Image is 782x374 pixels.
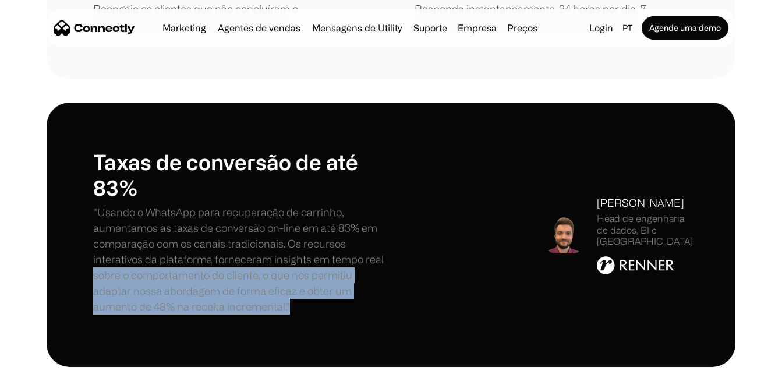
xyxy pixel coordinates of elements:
[12,352,70,370] aside: Language selected: Português (Brasil)
[458,20,497,36] div: Empresa
[23,354,70,370] ul: Language list
[213,23,305,33] a: Agentes de vendas
[54,19,135,37] a: home
[307,23,406,33] a: Mensagens de Utility
[409,23,452,33] a: Suporte
[503,23,542,33] a: Preços
[585,20,618,36] a: Login
[622,20,632,36] div: pt
[93,149,391,199] h1: Taxas de conversão de até 83%
[454,20,500,36] div: Empresa
[597,195,693,211] div: [PERSON_NAME]
[597,213,693,247] div: Head de engenharia de dados, BI e [GEOGRAPHIC_DATA]
[642,16,728,40] a: Agende uma demo
[618,20,639,36] div: pt
[158,23,211,33] a: Marketing
[93,204,391,315] p: "Usando o WhatsApp para recuperação de carrinho, aumentamos as taxas de conversão on-line em até ...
